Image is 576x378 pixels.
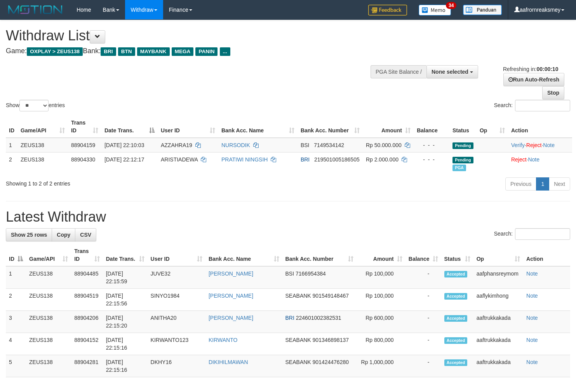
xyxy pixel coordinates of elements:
[298,116,363,138] th: Bank Acc. Number: activate to sort column ascending
[205,244,282,266] th: Bank Acc. Name: activate to sort column ascending
[366,156,399,163] span: Rp 2.000.000
[6,244,26,266] th: ID: activate to sort column descending
[17,116,68,138] th: Game/API: activate to sort column ascending
[473,289,523,311] td: aaflykimhong
[161,142,192,148] span: AZZAHRA19
[71,355,103,377] td: 88904281
[444,293,468,300] span: Accepted
[103,311,148,333] td: [DATE] 22:15:20
[195,47,218,56] span: PANIN
[463,5,502,15] img: panduan.png
[371,65,426,78] div: PGA Site Balance /
[17,138,68,153] td: ZEUS138
[444,359,468,366] span: Accepted
[508,116,572,138] th: Action
[71,289,103,311] td: 88904519
[71,156,95,163] span: 88904330
[6,228,52,241] a: Show 25 rows
[477,116,508,138] th: Op: activate to sort column ascending
[71,333,103,355] td: 88904152
[405,289,441,311] td: -
[452,165,466,171] span: Marked by aaftrukkakada
[314,156,360,163] span: Copy 219501005186505 to clipboard
[543,142,555,148] a: Note
[137,47,170,56] span: MAYBANK
[6,138,17,153] td: 1
[296,315,341,321] span: Copy 224601002382531 to clipboard
[473,333,523,355] td: aaftrukkakada
[285,359,311,365] span: SEABANK
[71,311,103,333] td: 88904206
[104,156,144,163] span: [DATE] 22:12:17
[536,177,549,191] a: 1
[508,138,572,153] td: · ·
[357,289,405,311] td: Rp 100,000
[6,355,26,377] td: 5
[313,293,349,299] span: Copy 901549148467 to clipboard
[505,177,536,191] a: Previous
[101,47,116,56] span: BRI
[6,266,26,289] td: 1
[405,266,441,289] td: -
[209,315,253,321] a: [PERSON_NAME]
[441,244,473,266] th: Status: activate to sort column ascending
[405,244,441,266] th: Balance: activate to sort column ascending
[26,333,71,355] td: ZEUS138
[172,47,194,56] span: MEGA
[528,156,539,163] a: Note
[148,311,205,333] td: ANITHA20
[6,311,26,333] td: 3
[549,177,570,191] a: Next
[368,5,407,16] img: Feedback.jpg
[52,228,75,241] a: Copy
[209,359,248,365] a: DIKIHILMAWAN
[11,232,47,238] span: Show 25 rows
[446,2,456,9] span: 34
[26,244,71,266] th: Game/API: activate to sort column ascending
[452,142,473,149] span: Pending
[161,156,198,163] span: ARISTIADEWA
[6,116,17,138] th: ID
[158,116,218,138] th: User ID: activate to sort column ascending
[366,142,402,148] span: Rp 50.000.000
[282,244,357,266] th: Bank Acc. Number: activate to sort column ascending
[68,116,101,138] th: Trans ID: activate to sort column ascending
[148,266,205,289] td: JUVE32
[103,333,148,355] td: [DATE] 22:15:16
[444,271,468,277] span: Accepted
[26,289,71,311] td: ZEUS138
[57,232,70,238] span: Copy
[71,142,95,148] span: 88904159
[313,359,349,365] span: Copy 901424476280 to clipboard
[536,66,558,72] strong: 00:00:10
[27,47,83,56] span: OXPLAY > ZEUS138
[515,228,570,240] input: Search:
[118,47,135,56] span: BTN
[17,152,68,174] td: ZEUS138
[148,333,205,355] td: KIRWANTO123
[526,142,542,148] a: Reject
[6,177,234,187] div: Showing 1 to 2 of 2 entries
[526,337,538,343] a: Note
[314,142,344,148] span: Copy 7149534142 to clipboard
[473,355,523,377] td: aaftrukkakada
[71,266,103,289] td: 88904485
[221,142,250,148] a: NURSODIK
[508,152,572,174] td: ·
[417,156,446,163] div: - - -
[6,209,570,225] h1: Latest Withdraw
[432,69,468,75] span: None selected
[26,311,71,333] td: ZEUS138
[542,86,564,99] a: Stop
[494,100,570,111] label: Search:
[523,244,570,266] th: Action
[357,266,405,289] td: Rp 100,000
[26,355,71,377] td: ZEUS138
[526,293,538,299] a: Note
[285,270,294,277] span: BSI
[473,311,523,333] td: aaftrukkakada
[526,359,538,365] a: Note
[209,337,237,343] a: KIRWANTO
[103,289,148,311] td: [DATE] 22:15:56
[301,156,310,163] span: BRI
